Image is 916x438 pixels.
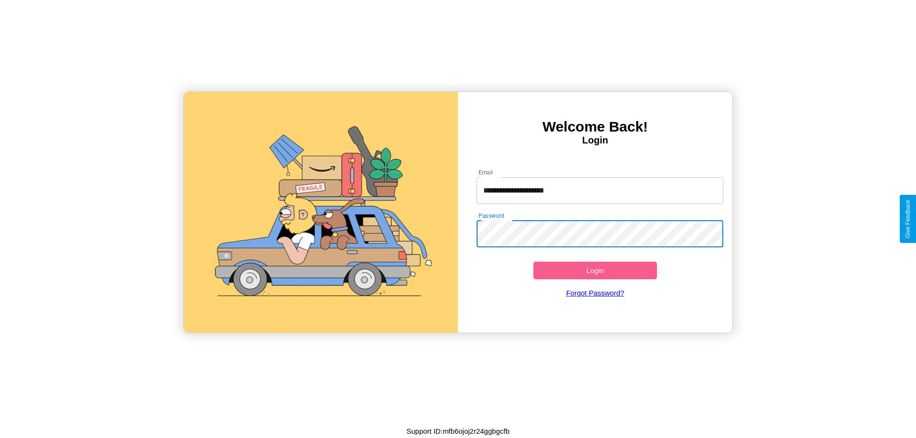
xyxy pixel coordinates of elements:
button: Login [533,262,657,279]
label: Password [479,212,504,220]
h4: Login [458,135,732,146]
a: Forgot Password? [472,279,719,306]
h3: Welcome Back! [458,119,732,135]
img: gif [184,92,458,333]
div: Give Feedback [905,200,911,238]
p: Support ID: mfb6ojoj2r24ggbgcfb [406,425,510,438]
label: Email [479,168,493,176]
